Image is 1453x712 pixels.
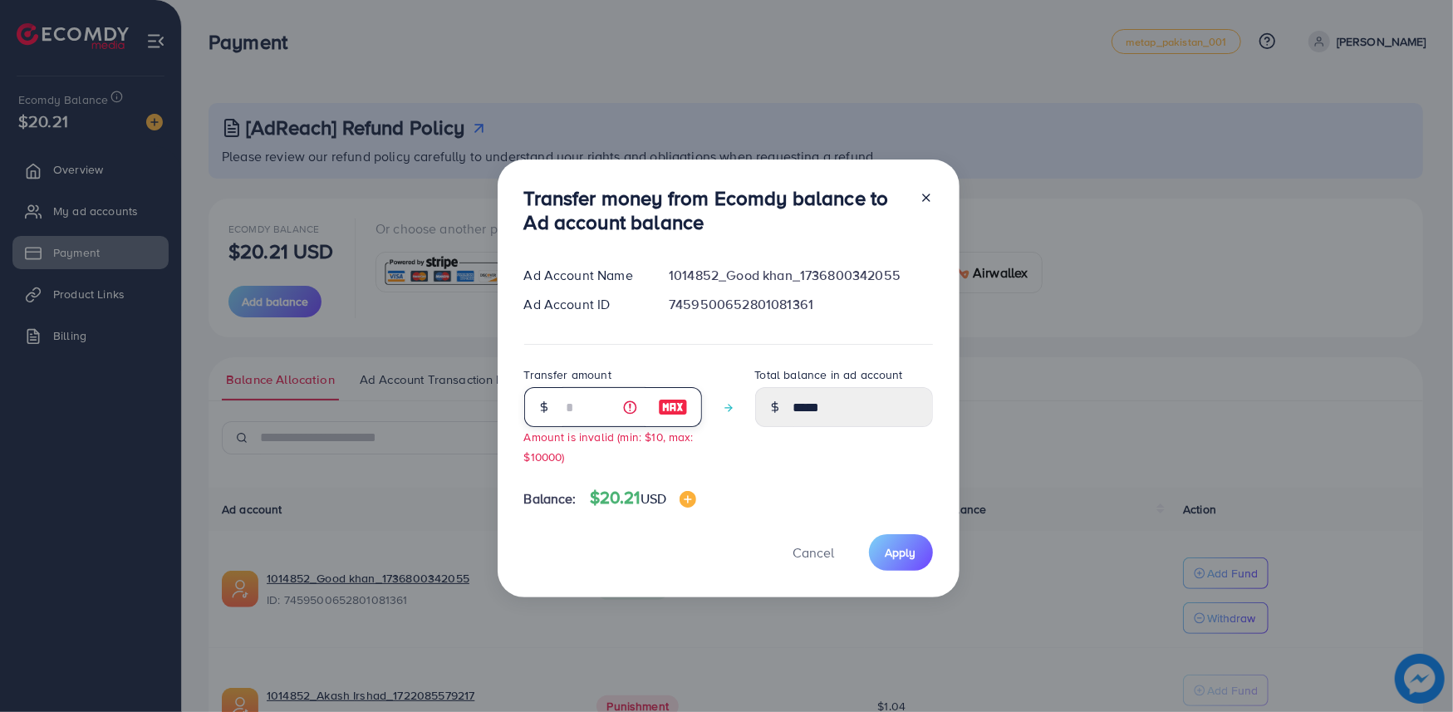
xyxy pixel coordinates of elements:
div: Ad Account ID [511,295,656,314]
label: Total balance in ad account [755,366,903,383]
button: Apply [869,534,933,570]
button: Cancel [773,534,856,570]
img: image [658,397,688,417]
span: USD [641,489,666,508]
img: image [680,491,696,508]
h3: Transfer money from Ecomdy balance to Ad account balance [524,186,906,234]
div: 1014852_Good khan_1736800342055 [655,266,945,285]
span: Balance: [524,489,577,508]
div: 7459500652801081361 [655,295,945,314]
span: Apply [886,544,916,561]
h4: $20.21 [590,488,696,508]
small: Amount is invalid (min: $10, max: $10000) [524,429,694,464]
span: Cancel [793,543,835,562]
label: Transfer amount [524,366,611,383]
div: Ad Account Name [511,266,656,285]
